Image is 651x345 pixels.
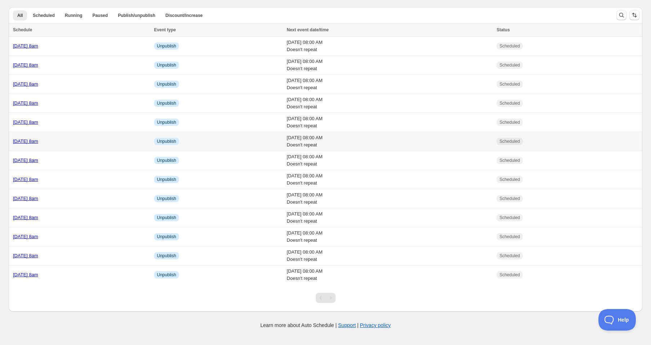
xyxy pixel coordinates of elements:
td: [DATE] 08:00 AM Doesn't repeat [284,151,494,170]
a: [DATE] 8am [13,177,38,182]
span: Scheduled [499,158,520,163]
td: [DATE] 08:00 AM Doesn't repeat [284,265,494,285]
span: Scheduled [33,13,55,18]
a: [DATE] 8am [13,119,38,125]
td: [DATE] 08:00 AM Doesn't repeat [284,208,494,227]
span: Scheduled [499,215,520,221]
td: [DATE] 08:00 AM Doesn't repeat [284,246,494,265]
a: [DATE] 8am [13,43,38,49]
a: [DATE] 8am [13,100,38,106]
span: Unpublish [157,253,176,259]
td: [DATE] 08:00 AM Doesn't repeat [284,189,494,208]
a: [DATE] 8am [13,139,38,144]
a: [DATE] 8am [13,81,38,87]
span: Scheduled [499,234,520,240]
a: Support [338,322,356,328]
span: Unpublish [157,272,176,278]
span: Unpublish [157,43,176,49]
span: Unpublish [157,81,176,87]
span: Scheduled [499,100,520,106]
span: Schedule [13,27,32,32]
span: Unpublish [157,100,176,106]
span: Paused [93,13,108,18]
span: Running [65,13,82,18]
td: [DATE] 08:00 AM Doesn't repeat [284,132,494,151]
span: Unpublish [157,196,176,201]
td: [DATE] 08:00 AM Doesn't repeat [284,170,494,189]
iframe: Toggle Customer Support [598,309,637,331]
span: Next event date/time [287,27,329,32]
span: Event type [154,27,176,32]
td: [DATE] 08:00 AM Doesn't repeat [284,56,494,75]
p: Learn more about Auto Schedule | | [260,322,391,329]
td: [DATE] 08:00 AM Doesn't repeat [284,37,494,56]
span: Unpublish [157,139,176,144]
span: Scheduled [499,177,520,182]
a: [DATE] 8am [13,272,38,277]
span: Scheduled [499,62,520,68]
span: Unpublish [157,62,176,68]
span: Scheduled [499,253,520,259]
td: [DATE] 08:00 AM Doesn't repeat [284,113,494,132]
a: [DATE] 8am [13,253,38,258]
span: Scheduled [499,43,520,49]
span: Discount/increase [165,13,202,18]
a: [DATE] 8am [13,158,38,163]
span: Status [497,27,510,32]
span: Scheduled [499,119,520,125]
span: Unpublish [157,234,176,240]
span: Unpublish [157,215,176,221]
td: [DATE] 08:00 AM Doesn't repeat [284,94,494,113]
span: Unpublish [157,177,176,182]
span: Unpublish [157,119,176,125]
span: Scheduled [499,81,520,87]
td: [DATE] 08:00 AM Doesn't repeat [284,75,494,94]
nav: Pagination [316,293,336,303]
td: [DATE] 08:00 AM Doesn't repeat [284,227,494,246]
span: All [17,13,23,18]
a: [DATE] 8am [13,62,38,68]
button: Search and filter results [616,10,627,20]
span: Scheduled [499,139,520,144]
a: [DATE] 8am [13,215,38,220]
a: Privacy policy [360,322,391,328]
span: Publish/unpublish [118,13,155,18]
button: Sort the results [629,10,639,20]
span: Scheduled [499,272,520,278]
span: Scheduled [499,196,520,201]
a: [DATE] 8am [13,196,38,201]
span: Unpublish [157,158,176,163]
a: [DATE] 8am [13,234,38,239]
